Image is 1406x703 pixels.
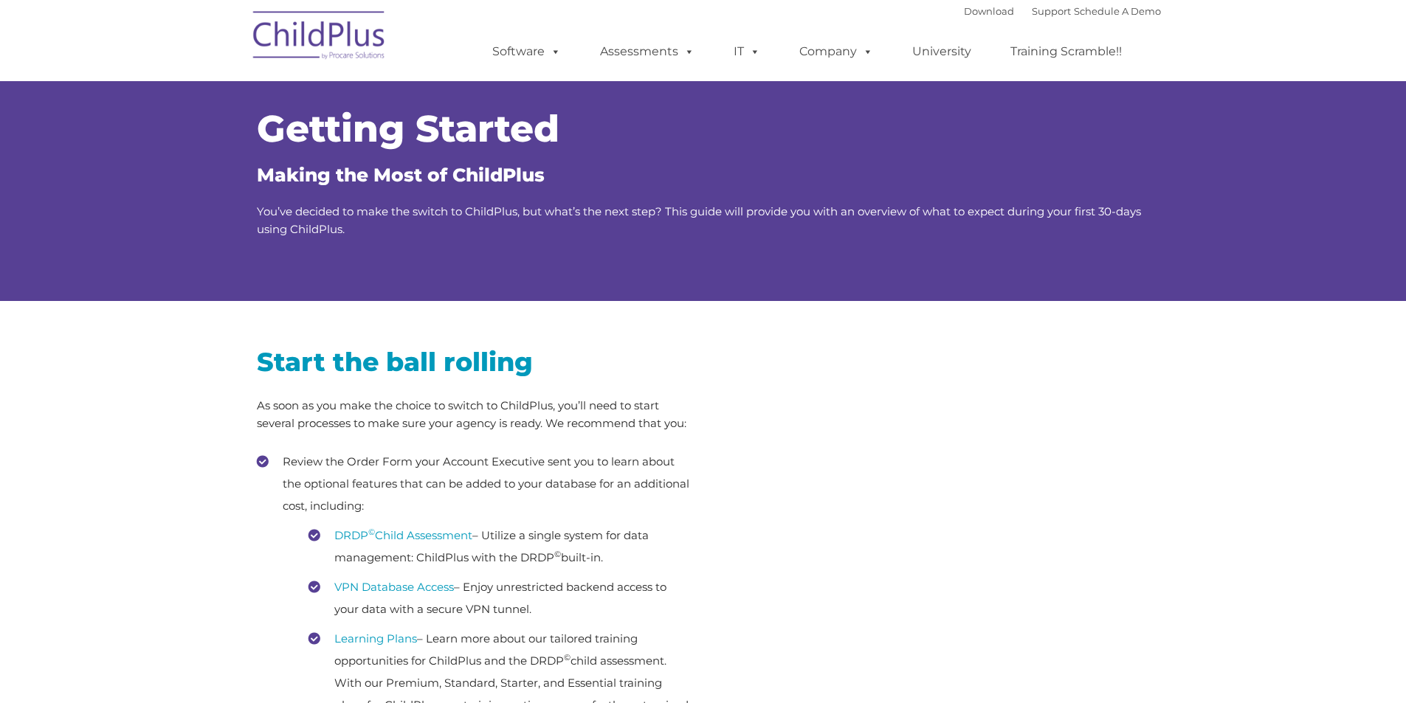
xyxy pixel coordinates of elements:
[964,5,1161,17] font: |
[564,652,571,662] sup: ©
[478,37,576,66] a: Software
[719,37,775,66] a: IT
[257,397,692,432] p: As soon as you make the choice to switch to ChildPlus, you’ll need to start several processes to ...
[334,631,417,645] a: Learning Plans
[554,549,561,559] sup: ©
[257,345,692,378] h2: Start the ball rolling
[246,1,393,75] img: ChildPlus by Procare Solutions
[996,37,1137,66] a: Training Scramble!!
[964,5,1014,17] a: Download
[368,527,375,537] sup: ©
[309,524,692,569] li: – Utilize a single system for data management: ChildPlus with the DRDP built-in.
[1032,5,1071,17] a: Support
[897,37,986,66] a: University
[309,576,692,620] li: – Enjoy unrestricted backend access to your data with a secure VPN tunnel.
[334,580,454,594] a: VPN Database Access
[257,106,559,151] span: Getting Started
[334,528,472,542] a: DRDP©Child Assessment
[257,164,545,186] span: Making the Most of ChildPlus
[585,37,709,66] a: Assessments
[785,37,888,66] a: Company
[257,204,1141,236] span: You’ve decided to make the switch to ChildPlus, but what’s the next step? This guide will provide...
[1074,5,1161,17] a: Schedule A Demo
